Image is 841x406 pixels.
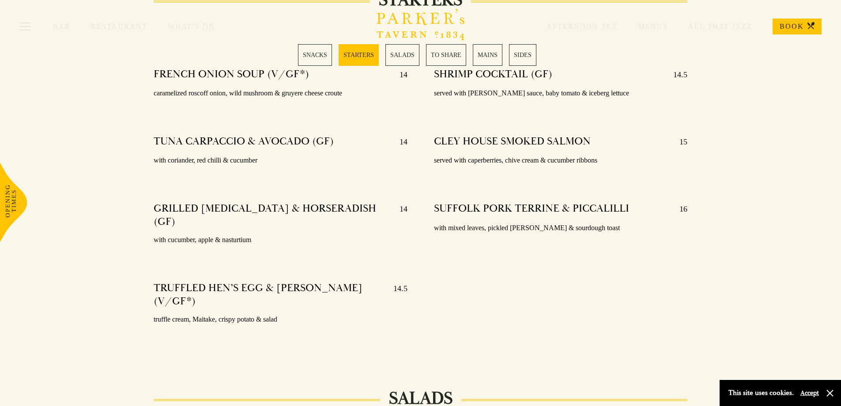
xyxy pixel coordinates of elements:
p: 16 [671,202,687,216]
a: 2 / 6 [339,44,379,66]
a: 3 / 6 [385,44,419,66]
p: 14 [391,202,407,228]
p: served with caperberries, chive cream & cucumber ribbons [434,154,688,167]
h4: TRUFFLED HEN’S EGG & [PERSON_NAME] (V/GF*) [154,281,385,308]
p: 14.5 [385,281,407,308]
p: with mixed leaves, pickled [PERSON_NAME] & sourdough toast [434,222,688,235]
button: Close and accept [826,389,834,398]
h4: GRILLED [MEDICAL_DATA] & HORSERADISH (GF) [154,202,391,228]
p: caramelized roscoff onion, wild mushroom & gruyere cheese croute [154,87,407,100]
p: served with [PERSON_NAME] sauce, baby tomato & iceberg lettuce [434,87,688,100]
a: 1 / 6 [298,44,332,66]
p: 14 [391,135,407,149]
h4: CLEY HOUSE SMOKED SALMON [434,135,591,149]
p: This site uses cookies. [728,387,794,399]
p: with coriander, red chilli & cucumber [154,154,407,167]
p: 15 [671,135,687,149]
a: 4 / 6 [426,44,466,66]
p: with cucumber, apple & nasturtium [154,234,407,247]
h4: TUNA CARPACCIO & AVOCADO (GF) [154,135,334,149]
h4: SUFFOLK PORK TERRINE & PICCALILLI [434,202,629,216]
button: Accept [800,389,819,397]
a: 5 / 6 [473,44,502,66]
a: 6 / 6 [509,44,536,66]
p: truffle cream, Maitake, crispy potato & salad [154,313,407,326]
